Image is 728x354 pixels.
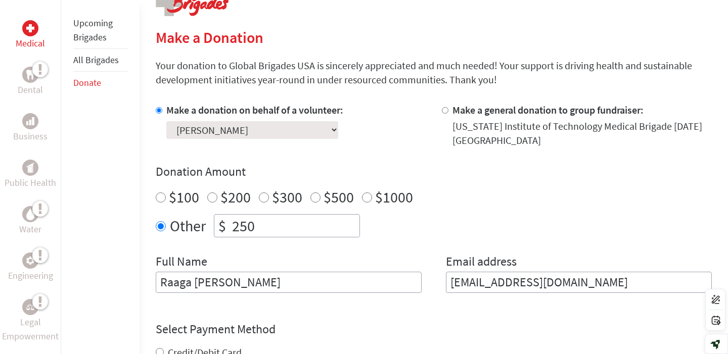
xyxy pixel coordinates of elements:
img: Public Health [26,163,34,173]
h4: Select Payment Method [156,321,712,337]
div: $ [214,215,230,237]
label: $100 [169,187,199,207]
h4: Donation Amount [156,164,712,180]
img: Engineering [26,257,34,265]
div: Legal Empowerment [22,299,38,315]
img: Dental [26,70,34,79]
img: Medical [26,24,34,32]
label: $300 [272,187,302,207]
li: Donate [73,72,127,94]
h2: Make a Donation [156,28,712,46]
a: Public HealthPublic Health [5,160,56,190]
p: Water [19,222,41,236]
img: Legal Empowerment [26,304,34,310]
p: Engineering [8,269,53,283]
a: DentalDental [18,67,43,97]
label: $200 [220,187,251,207]
p: Your donation to Global Brigades USA is sincerely appreciated and much needed! Your support is dr... [156,59,712,87]
p: Public Health [5,176,56,190]
label: Make a donation on behalf of a volunteer: [166,104,343,116]
a: WaterWater [19,206,41,236]
div: Dental [22,67,38,83]
a: EngineeringEngineering [8,252,53,283]
li: All Brigades [73,49,127,72]
p: Business [13,129,48,143]
div: Engineering [22,252,38,269]
label: Other [170,214,206,237]
a: All Brigades [73,54,119,66]
img: Water [26,208,34,220]
div: Public Health [22,160,38,176]
div: Medical [22,20,38,36]
p: Legal Empowerment [2,315,59,343]
li: Upcoming Brigades [73,12,127,49]
a: MedicalMedical [16,20,45,50]
label: Email address [446,254,517,272]
div: Water [22,206,38,222]
input: Your Email [446,272,712,293]
a: Donate [73,77,101,88]
div: Business [22,113,38,129]
label: $500 [324,187,354,207]
a: Legal EmpowermentLegal Empowerment [2,299,59,343]
label: $1000 [375,187,413,207]
p: Medical [16,36,45,50]
p: Dental [18,83,43,97]
input: Enter Amount [230,215,359,237]
a: Upcoming Brigades [73,17,113,43]
label: Full Name [156,254,207,272]
label: Make a general donation to group fundraiser: [452,104,644,116]
img: Business [26,117,34,125]
a: BusinessBusiness [13,113,48,143]
input: Enter Full Name [156,272,422,293]
div: [US_STATE] Institute of Technology Medical Brigade [DATE] [GEOGRAPHIC_DATA] [452,119,712,147]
